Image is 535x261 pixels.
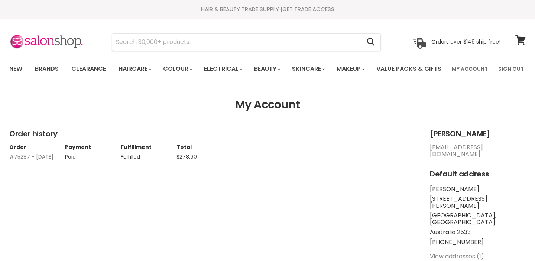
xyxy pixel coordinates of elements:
[430,252,484,261] a: View addresses (1)
[494,61,528,77] a: Sign Out
[431,38,500,45] p: Orders over $149 ship free!
[176,144,232,150] th: Total
[176,153,197,160] span: $278.90
[447,61,492,77] a: My Account
[158,61,197,77] a: Colour
[112,34,361,51] input: Search
[331,61,369,77] a: Makeup
[4,58,447,80] ul: Main menu
[282,5,334,13] a: GET TRADE ACCESS
[371,61,447,77] a: Value Packs & Gifts
[430,239,526,245] li: [PHONE_NUMBER]
[198,61,247,77] a: Electrical
[9,153,53,160] a: #75287 - [DATE]
[430,186,526,192] li: [PERSON_NAME]
[113,61,156,77] a: Haircare
[65,150,121,160] td: Paid
[9,98,526,111] h1: My Account
[9,144,65,150] th: Order
[249,61,285,77] a: Beauty
[430,229,526,236] li: Australia 2533
[430,212,526,226] li: [GEOGRAPHIC_DATA], [GEOGRAPHIC_DATA]
[430,170,526,178] h2: Default address
[430,130,526,138] h2: [PERSON_NAME]
[4,61,28,77] a: New
[430,195,526,209] li: [STREET_ADDRESS][PERSON_NAME]
[112,33,381,51] form: Product
[121,144,176,150] th: Fulfillment
[66,61,111,77] a: Clearance
[65,144,121,150] th: Payment
[29,61,64,77] a: Brands
[286,61,330,77] a: Skincare
[361,34,380,51] button: Search
[430,143,483,158] a: [EMAIL_ADDRESS][DOMAIN_NAME]
[121,150,176,160] td: Fulfilled
[9,130,415,138] h2: Order history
